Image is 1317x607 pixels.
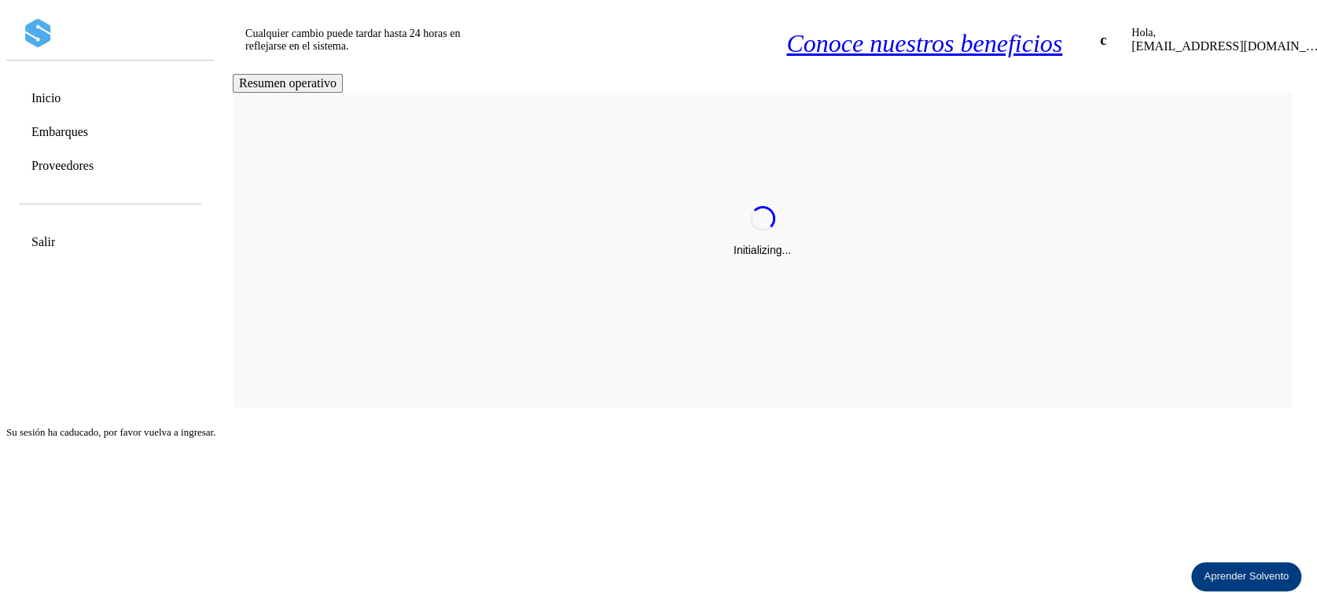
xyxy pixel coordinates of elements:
a: Conoce nuestros beneficios [786,29,1062,58]
div: Aprender Solvento [1191,562,1301,591]
div: Embarques [17,116,201,147]
div: Salir [17,226,201,257]
a: Salir [31,234,55,249]
div: Cualquier cambio puede tardar hasta 24 horas en reflejarse en el sistema. [239,21,486,59]
a: Inicio [31,90,61,105]
div: Inicio [17,83,201,113]
p: Aprender Solvento [1204,568,1289,585]
a: Embarques [31,124,88,139]
div: Proveedores [17,150,201,181]
span: Resumen operativo [239,76,337,90]
a: Proveedores [31,158,94,173]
